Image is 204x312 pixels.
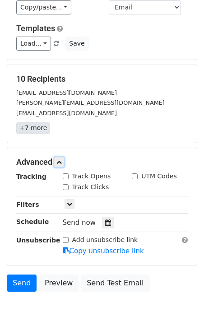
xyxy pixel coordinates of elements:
[16,173,46,180] strong: Tracking
[16,37,51,51] a: Load...
[16,122,50,134] a: +7 more
[16,89,117,96] small: [EMAIL_ADDRESS][DOMAIN_NAME]
[65,37,88,51] button: Save
[39,275,79,292] a: Preview
[16,23,55,33] a: Templates
[141,172,176,181] label: UTM Codes
[7,275,37,292] a: Send
[81,275,149,292] a: Send Test Email
[16,157,188,167] h5: Advanced
[16,0,71,14] a: Copy/paste...
[16,99,165,106] small: [PERSON_NAME][EMAIL_ADDRESS][DOMAIN_NAME]
[16,218,49,225] strong: Schedule
[16,74,188,84] h5: 10 Recipients
[16,237,60,244] strong: Unsubscribe
[72,235,138,245] label: Add unsubscribe link
[159,269,204,312] iframe: Chat Widget
[72,172,111,181] label: Track Opens
[16,201,39,208] strong: Filters
[63,219,96,227] span: Send now
[72,182,109,192] label: Track Clicks
[16,110,117,116] small: [EMAIL_ADDRESS][DOMAIN_NAME]
[63,247,144,255] a: Copy unsubscribe link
